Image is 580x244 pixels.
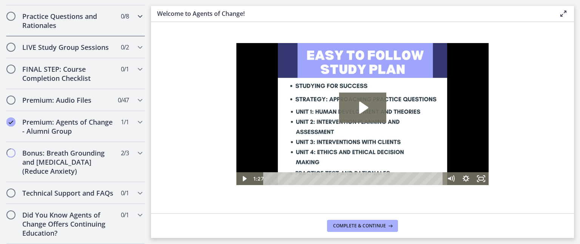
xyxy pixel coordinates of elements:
h2: LIVE Study Group Sessions [22,43,114,52]
h2: Did You Know Agents of Change Offers Continuing Education? [22,210,114,238]
h3: Welcome to Agents of Change! [157,9,547,18]
h2: Premium: Audio Files [22,96,114,105]
i: Completed [6,117,15,127]
div: Playbar [32,129,203,142]
button: Fullscreen [237,129,252,142]
span: 0 / 2 [121,43,129,52]
span: 0 / 1 [121,210,129,219]
span: 2 / 3 [121,148,129,158]
span: 0 / 8 [121,12,129,21]
h2: Premium: Agents of Change - Alumni Group [22,117,114,136]
h2: Bonus: Breath Grounding and [MEDICAL_DATA] (Reduce Anxiety) [22,148,114,176]
span: 0 / 1 [121,65,129,74]
h2: Technical Support and FAQs [22,188,114,198]
h2: FINAL STEP: Course Completion Checklist [22,65,114,83]
h2: Practice Questions and Rationales [22,12,114,30]
button: Mute [207,129,222,142]
button: Show settings menu [222,129,237,142]
button: Play Video: c1o6hcmjueu5qasqsu00.mp4 [103,49,150,80]
span: 0 / 47 [118,96,129,105]
span: Complete & continue [333,223,386,229]
button: Complete & continue [327,220,398,232]
span: 0 / 1 [121,188,129,198]
span: 1 / 1 [121,117,129,127]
